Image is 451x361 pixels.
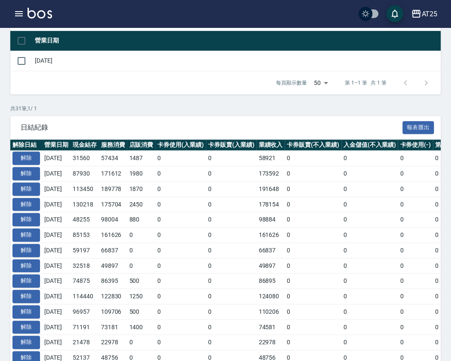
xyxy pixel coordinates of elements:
[155,228,206,243] td: 0
[42,181,71,197] td: [DATE]
[256,228,285,243] td: 161626
[206,273,257,289] td: 0
[341,197,398,212] td: 0
[256,151,285,166] td: 58921
[42,166,71,182] td: [DATE]
[42,335,71,350] td: [DATE]
[398,335,433,350] td: 0
[206,304,257,319] td: 0
[206,258,257,273] td: 0
[71,197,99,212] td: 130218
[99,243,127,258] td: 66837
[398,197,433,212] td: 0
[206,151,257,166] td: 0
[127,228,155,243] td: 0
[155,151,206,166] td: 0
[285,228,341,243] td: 0
[285,243,341,258] td: 0
[99,166,127,182] td: 171612
[341,151,398,166] td: 0
[42,212,71,228] td: [DATE]
[386,5,403,22] button: save
[345,79,387,87] p: 第 1–1 筆 共 1 筆
[42,258,71,273] td: [DATE]
[12,167,40,180] button: 解除
[206,197,257,212] td: 0
[341,228,398,243] td: 0
[71,273,99,289] td: 74875
[127,212,155,228] td: 880
[256,181,285,197] td: 191648
[398,181,433,197] td: 0
[285,181,341,197] td: 0
[71,166,99,182] td: 87930
[99,181,127,197] td: 189778
[99,289,127,304] td: 122830
[155,181,206,197] td: 0
[398,140,433,151] th: 卡券使用(-)
[127,289,155,304] td: 1250
[71,304,99,319] td: 96957
[341,258,398,273] td: 0
[42,197,71,212] td: [DATE]
[12,198,40,211] button: 解除
[127,258,155,273] td: 0
[398,273,433,289] td: 0
[398,304,433,319] td: 0
[341,289,398,304] td: 0
[12,305,40,319] button: 解除
[285,289,341,304] td: 0
[421,9,437,19] div: AT25
[99,151,127,166] td: 57434
[398,258,433,273] td: 0
[99,212,127,228] td: 98004
[127,335,155,350] td: 0
[256,140,285,151] th: 業績收入
[155,243,206,258] td: 0
[42,304,71,319] td: [DATE]
[155,304,206,319] td: 0
[310,71,331,94] div: 50
[206,228,257,243] td: 0
[341,212,398,228] td: 0
[398,228,433,243] td: 0
[256,243,285,258] td: 66837
[341,273,398,289] td: 0
[285,197,341,212] td: 0
[127,166,155,182] td: 1980
[256,289,285,304] td: 124080
[285,304,341,319] td: 0
[12,321,40,334] button: 解除
[341,140,398,151] th: 入金儲值(不入業績)
[71,258,99,273] td: 32518
[341,243,398,258] td: 0
[256,335,285,350] td: 22978
[341,166,398,182] td: 0
[256,166,285,182] td: 173592
[127,140,155,151] th: 店販消費
[256,273,285,289] td: 86895
[99,140,127,151] th: 服務消費
[285,258,341,273] td: 0
[12,182,40,196] button: 解除
[285,140,341,151] th: 卡券販賣(不入業績)
[71,228,99,243] td: 85153
[127,181,155,197] td: 1870
[206,335,257,350] td: 0
[155,212,206,228] td: 0
[127,243,155,258] td: 0
[155,319,206,335] td: 0
[155,140,206,151] th: 卡券使用(入業績)
[206,289,257,304] td: 0
[71,319,99,335] td: 71191
[155,197,206,212] td: 0
[21,123,402,132] span: 日結紀錄
[99,319,127,335] td: 73181
[99,228,127,243] td: 161626
[71,140,99,151] th: 現金結存
[99,258,127,273] td: 49897
[206,140,257,151] th: 卡券販賣(入業績)
[12,244,40,257] button: 解除
[12,274,40,288] button: 解除
[127,151,155,166] td: 1487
